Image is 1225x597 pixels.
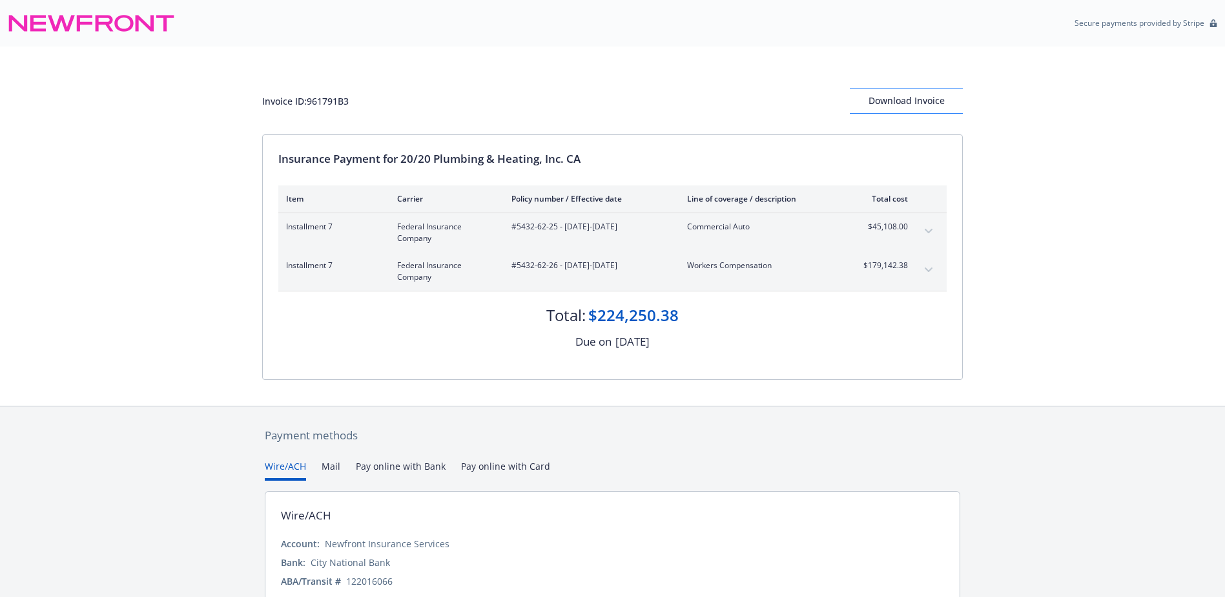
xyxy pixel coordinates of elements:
[397,260,491,283] span: Federal Insurance Company
[281,574,341,588] div: ABA/Transit #
[281,507,331,524] div: Wire/ACH
[286,221,376,233] span: Installment 7
[325,537,449,550] div: Newfront Insurance Services
[850,88,963,114] button: Download Invoice
[311,556,390,569] div: City National Bank
[356,459,446,481] button: Pay online with Bank
[850,89,963,113] div: Download Invoice
[286,193,376,204] div: Item
[278,252,947,291] div: Installment 7Federal Insurance Company#5432-62-26 - [DATE]-[DATE]Workers Compensation$179,142.38e...
[918,221,939,242] button: expand content
[511,260,666,271] span: #5432-62-26 - [DATE]-[DATE]
[687,260,839,271] span: Workers Compensation
[281,537,320,550] div: Account:
[265,459,306,481] button: Wire/ACH
[615,333,650,350] div: [DATE]
[286,260,376,271] span: Installment 7
[1075,17,1204,28] p: Secure payments provided by Stripe
[546,304,586,326] div: Total:
[397,193,491,204] div: Carrier
[346,574,393,588] div: 122016066
[860,260,908,271] span: $179,142.38
[397,221,491,244] span: Federal Insurance Company
[588,304,679,326] div: $224,250.38
[511,221,666,233] span: #5432-62-25 - [DATE]-[DATE]
[860,221,908,233] span: $45,108.00
[575,333,612,350] div: Due on
[687,221,839,233] span: Commercial Auto
[281,556,305,569] div: Bank:
[262,94,349,108] div: Invoice ID: 961791B3
[278,151,947,167] div: Insurance Payment for 20/20 Plumbing & Heating, Inc. CA
[860,193,908,204] div: Total cost
[461,459,550,481] button: Pay online with Card
[265,427,960,444] div: Payment methods
[687,193,839,204] div: Line of coverage / description
[918,260,939,280] button: expand content
[278,213,947,252] div: Installment 7Federal Insurance Company#5432-62-25 - [DATE]-[DATE]Commercial Auto$45,108.00expand ...
[511,193,666,204] div: Policy number / Effective date
[322,459,340,481] button: Mail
